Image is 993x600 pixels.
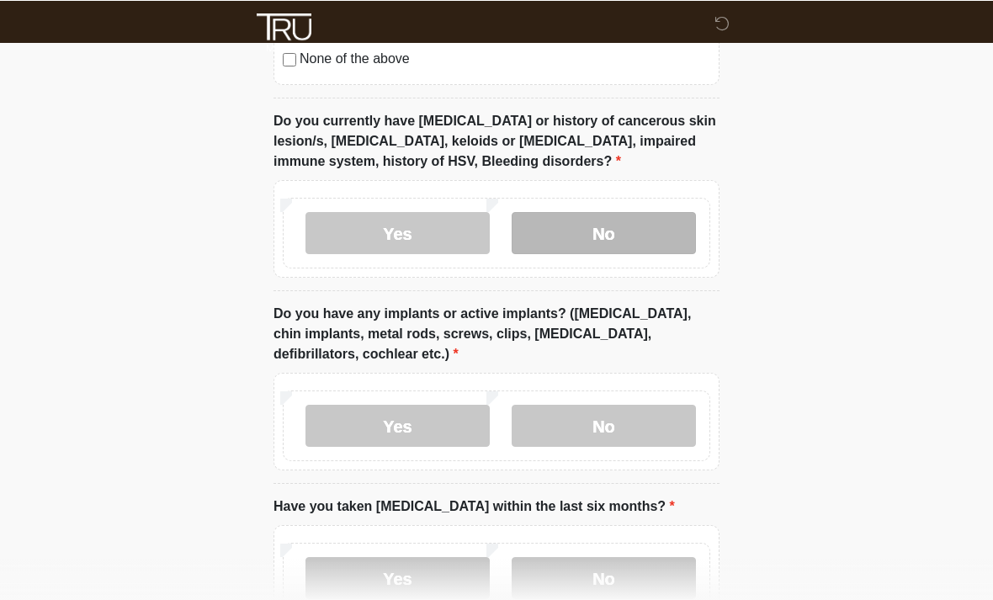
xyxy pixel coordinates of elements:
label: Yes [305,556,490,598]
label: Have you taken [MEDICAL_DATA] within the last six months? [273,496,675,516]
label: Yes [305,404,490,446]
label: Do you currently have [MEDICAL_DATA] or history of cancerous skin lesion/s, [MEDICAL_DATA], keloi... [273,110,720,171]
label: No [512,404,696,446]
label: No [512,556,696,598]
label: Yes [305,211,490,253]
label: No [512,211,696,253]
label: Do you have any implants or active implants? ([MEDICAL_DATA], chin implants, metal rods, screws, ... [273,303,720,364]
img: Tru Med Spa Logo [257,13,311,50]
